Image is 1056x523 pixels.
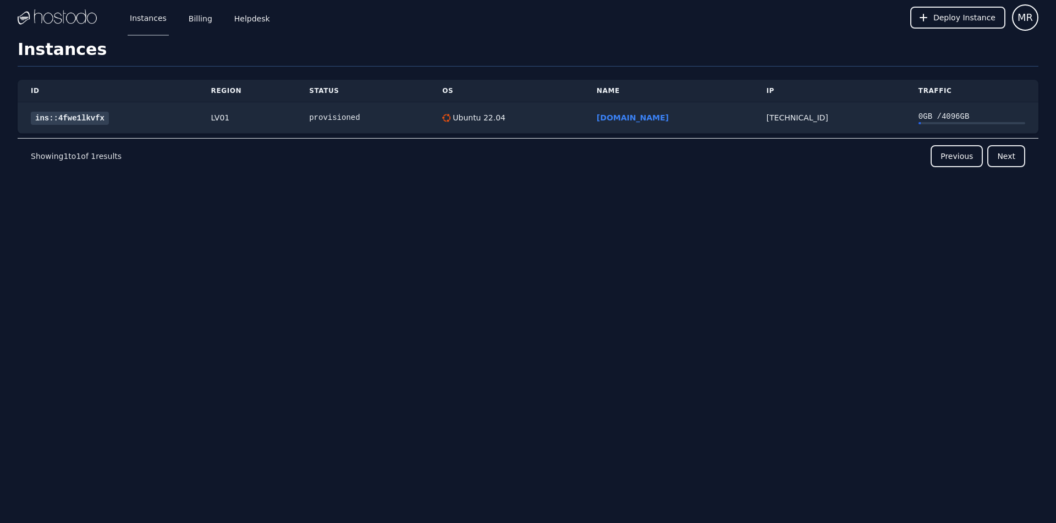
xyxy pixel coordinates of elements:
img: Logo [18,9,97,26]
button: User menu [1012,4,1038,31]
img: Ubuntu 22.04 [442,114,450,122]
nav: Pagination [18,138,1038,174]
a: [DOMAIN_NAME] [597,113,669,122]
span: Deploy Instance [933,12,996,23]
th: IP [754,80,905,102]
div: LV01 [211,112,283,123]
button: Previous [931,145,983,167]
div: 0 GB / 4096 GB [919,111,1025,122]
th: Traffic [905,80,1038,102]
div: Ubuntu 22.04 [450,112,505,123]
span: 1 [91,152,96,161]
span: 1 [76,152,81,161]
h1: Instances [18,40,1038,67]
th: Status [296,80,429,102]
button: Next [987,145,1025,167]
th: ID [18,80,198,102]
div: [TECHNICAL_ID] [767,112,892,123]
th: Region [198,80,296,102]
div: provisioned [309,112,416,123]
button: Deploy Instance [910,7,1005,29]
a: ins::4fwe1lkvfx [31,112,109,125]
span: MR [1018,10,1033,25]
th: OS [429,80,584,102]
span: 1 [63,152,68,161]
th: Name [584,80,754,102]
p: Showing to of results [31,151,122,162]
